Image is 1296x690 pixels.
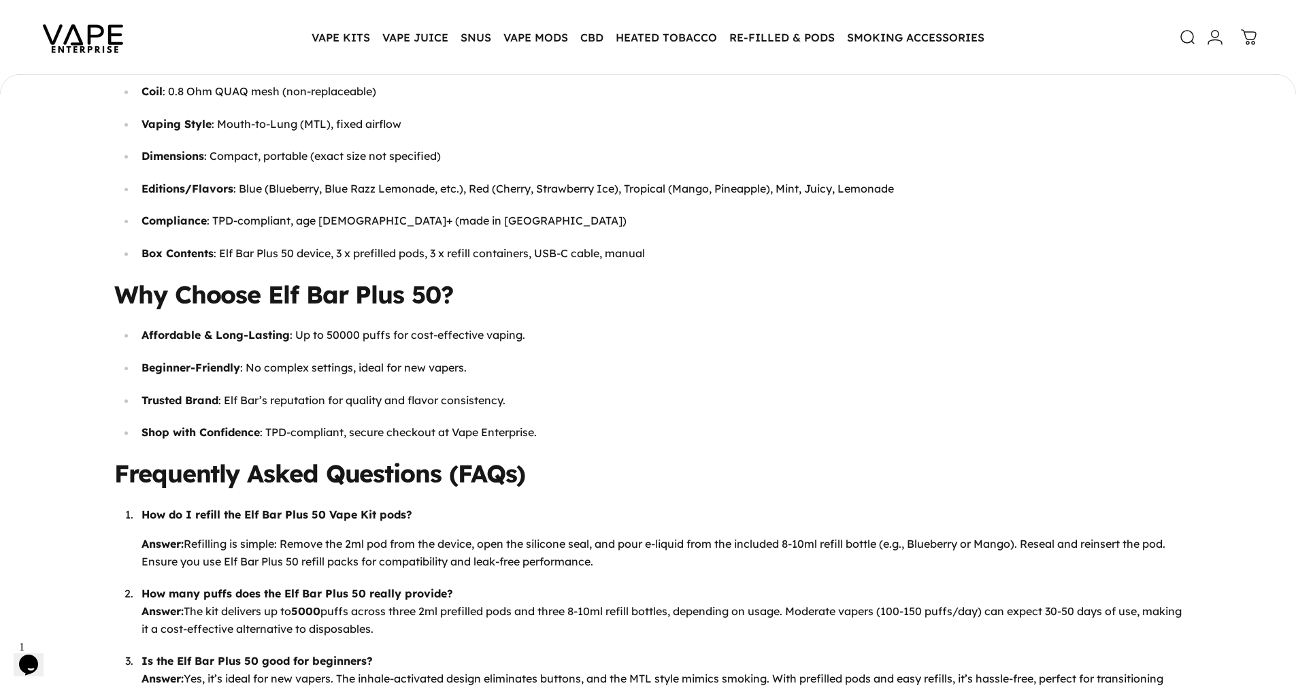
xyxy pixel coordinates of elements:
strong: Compliance [142,214,207,227]
p: : TPD-compliant, age [DEMOGRAPHIC_DATA]+ (made in [GEOGRAPHIC_DATA]) [142,212,1182,230]
p: The kit delivers up to puffs across three 2ml prefilled pods and three 8-10ml refill bottles, dep... [142,585,1182,638]
p: : TPD-compliant, secure checkout at Vape Enterprise. [142,424,1182,442]
p: : Elf Bar Plus 50 device, 3 x prefilled pods, 3 x refill containers, USB-C cable, manual [142,245,1182,263]
summary: VAPE KITS [305,23,376,52]
summary: SNUS [454,23,497,52]
p: : No complex settings, ideal for new vapers. [142,359,1182,377]
strong: 5000 [291,604,320,618]
p: : Up to 50000 puffs for cost-effective vaping. [142,327,1182,344]
iframe: chat widget [14,636,57,676]
h2: Why Choose Elf Bar Plus 50? [114,279,1182,311]
summary: RE-FILLED & PODS [723,23,841,52]
strong: Affordable & Long-Lasting [142,328,290,342]
strong: Beginner-Friendly [142,361,240,374]
strong: Dimensions [142,149,204,163]
strong: Coil [142,84,163,98]
img: Vape Enterprise [22,5,144,69]
strong: Answer: [142,537,184,551]
strong: How do I refill the Elf Bar Plus 50 Vape Kit pods? [142,508,412,521]
h2: Frequently Asked Questions (FAQs) [114,458,1182,490]
a: 0 items [1234,22,1264,52]
strong: Box Contents [142,246,214,260]
p: : Blue (Blueberry, Blue Razz Lemonade, etc.), Red (Cherry, Strawberry Ice), Tropical (Mango, Pine... [142,180,1182,198]
nav: Primary [305,23,991,52]
strong: Shop with Confidence [142,425,260,439]
summary: SMOKING ACCESSORIES [841,23,991,52]
summary: VAPE MODS [497,23,574,52]
summary: VAPE JUICE [376,23,454,52]
strong: How many puffs does the Elf Bar Plus 50 really provide? [142,587,453,600]
strong: Editions/Flavors [142,182,233,195]
p: Refilling is simple: Remove the 2ml pod from the device, open the silicone seal, and pour e-liqui... [142,536,1182,570]
strong: Is the Elf Bar Plus 50 good for beginners? Answer: [142,654,373,685]
strong: Trusted Brand [142,393,218,407]
p: : Compact, portable (exact size not specified) [142,148,1182,165]
p: : Elf Bar’s reputation for quality and flavor consistency. [142,392,1182,410]
strong: Vaping Style [142,117,212,131]
p: : 0.8 Ohm QUAQ mesh (non-replaceable) [142,83,1182,101]
summary: CBD [574,23,610,52]
summary: HEATED TOBACCO [610,23,723,52]
p: : Mouth-to-Lung (MTL), fixed airflow [142,116,1182,133]
strong: Answer: [142,604,184,618]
